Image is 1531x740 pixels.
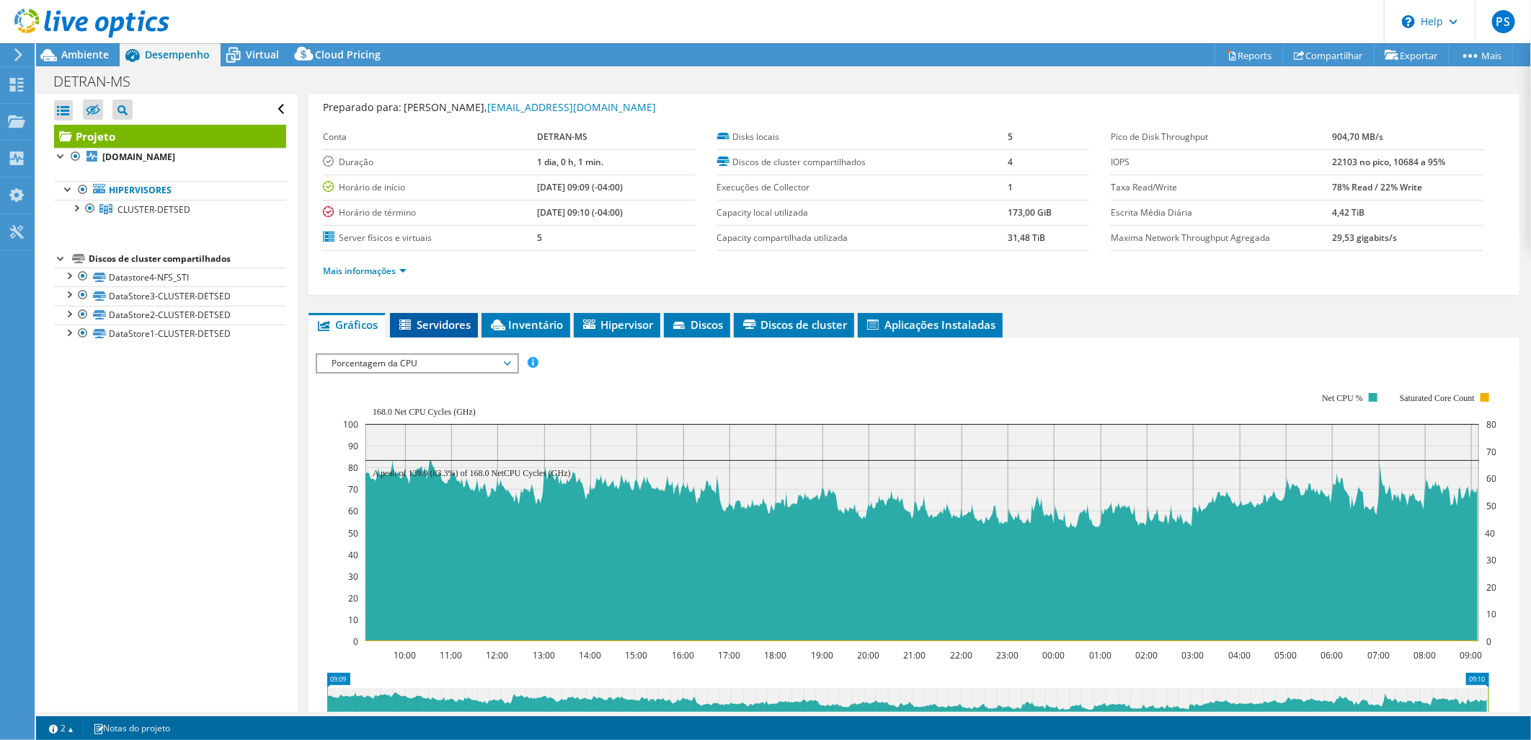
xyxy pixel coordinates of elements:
[1008,131,1013,143] b: 5
[487,100,656,114] a: [EMAIL_ADDRESS][DOMAIN_NAME]
[1486,581,1496,594] text: 20
[1486,635,1491,648] text: 0
[54,286,286,305] a: DataStore3-CLUSTER-DETSED
[1486,554,1496,566] text: 30
[1008,232,1045,244] b: 31,48 TiB
[324,355,510,372] span: Porcentagem da CPU
[1008,181,1013,193] b: 1
[717,155,1008,169] label: Discos de cluster compartilhados
[348,614,358,626] text: 10
[348,440,358,452] text: 90
[323,100,401,114] label: Preparado para:
[373,407,476,417] text: 168.0 Net CPU Cycles (GHz)
[1333,156,1446,168] b: 22103 no pico, 10684 a 95%
[397,317,471,332] span: Servidores
[672,649,694,661] text: 16:00
[903,649,926,661] text: 21:00
[54,306,286,325] a: DataStore2-CLUSTER-DETSED
[348,527,358,539] text: 50
[323,130,537,144] label: Conta
[717,180,1008,195] label: Execuções de Collector
[353,635,358,648] text: 0
[54,181,286,200] a: Hipervisores
[537,181,623,193] b: [DATE] 09:09 (-04:00)
[1333,232,1398,244] b: 29,53 gigabits/s
[533,649,555,661] text: 13:00
[343,418,358,431] text: 100
[1181,649,1204,661] text: 03:00
[1111,231,1333,245] label: Maxima Network Throughput Agregada
[717,231,1008,245] label: Capacity compartilhada utilizada
[89,250,286,268] div: Discos de cluster compartilhados
[865,317,995,332] span: Aplicações Instaladas
[996,649,1019,661] text: 23:00
[537,206,623,219] b: [DATE] 09:10 (-04:00)
[83,719,180,737] a: Notas do projeto
[1333,131,1384,143] b: 904,70 MB/s
[404,100,656,114] span: [PERSON_NAME],
[323,265,407,277] a: Mais informações
[54,125,286,148] a: Projeto
[1228,649,1251,661] text: 04:00
[1042,649,1065,661] text: 00:00
[39,719,84,737] a: 2
[102,151,175,163] b: [DOMAIN_NAME]
[1460,649,1482,661] text: 09:00
[537,156,603,168] b: 1 dia, 0 h, 1 min.
[1215,44,1284,66] a: Reports
[323,155,537,169] label: Duração
[1400,393,1475,403] text: Saturated Core Count
[348,571,358,583] text: 30
[348,483,358,495] text: 70
[950,649,972,661] text: 22:00
[1486,500,1496,512] text: 50
[315,48,381,61] span: Cloud Pricing
[537,131,587,143] b: DETRAN-MS
[625,649,647,661] text: 15:00
[1321,649,1343,661] text: 06:00
[1111,155,1333,169] label: IOPS
[54,200,286,219] a: CLUSTER-DETSED
[486,649,508,661] text: 12:00
[718,649,740,661] text: 17:00
[1089,649,1111,661] text: 01:00
[764,649,786,661] text: 18:00
[581,317,653,332] span: Hipervisor
[323,206,537,220] label: Horário de término
[1449,44,1513,66] a: Mais
[1333,206,1365,219] b: 4,42 TiB
[717,130,1008,144] label: Disks locais
[323,180,537,195] label: Horário de início
[857,649,879,661] text: 20:00
[61,48,109,61] span: Ambiente
[1008,156,1013,168] b: 4
[579,649,601,661] text: 14:00
[1135,649,1158,661] text: 02:00
[1486,608,1496,620] text: 10
[348,505,358,517] text: 60
[145,48,210,61] span: Desempenho
[54,268,286,286] a: Datastore4-NFS_STI
[1008,206,1052,219] b: 173,00 GiB
[1486,472,1496,485] text: 60
[1367,649,1390,661] text: 07:00
[348,462,358,474] text: 80
[316,317,378,332] span: Gráficos
[1111,180,1333,195] label: Taxa Read/Write
[671,317,723,332] span: Discos
[1492,10,1515,33] span: PS
[1111,130,1333,144] label: Pico de Disk Throughput
[1333,181,1423,193] b: 78% Read / 22% Write
[246,48,279,61] span: Virtual
[811,649,833,661] text: 19:00
[348,592,358,604] text: 20
[1414,649,1436,661] text: 08:00
[1402,15,1415,28] svg: \n
[54,325,286,343] a: DataStore1-CLUSTER-DETSED
[394,649,416,661] text: 10:00
[1486,446,1496,458] text: 70
[373,468,571,478] text: A peak of 139.9 (83.3%) of 168.0 NetCPU Cycles (GHz)
[1111,206,1333,220] label: Escrita Média Diária
[1374,44,1450,66] a: Exportar
[1322,393,1363,403] text: Net CPU %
